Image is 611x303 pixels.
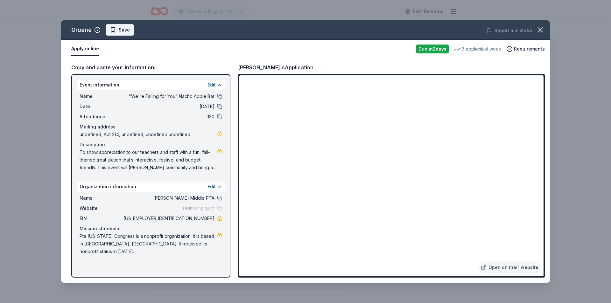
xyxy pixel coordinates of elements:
[106,24,134,36] button: Save
[183,206,214,211] span: Fill in using "Edit"
[80,225,222,232] div: Mission statement
[478,261,541,274] a: Open on their website
[122,113,214,121] span: 130
[80,215,122,222] span: EIN
[80,148,217,171] span: To show appreciation to our teachers and staff with a fun, fall-themed treat station that’s inter...
[122,194,214,202] span: [PERSON_NAME] Middle PTA
[80,194,122,202] span: Name
[80,204,122,212] span: Website
[80,131,217,138] span: undefined, Apt 214, undefined, undefined undefined
[77,182,225,192] div: Organization information
[454,45,501,53] div: 6 applies last week
[122,215,214,222] span: [US_EMPLOYER_IDENTIFICATION_NUMBER]
[122,103,214,110] span: [DATE]
[487,27,532,34] button: Report a mistake
[416,45,449,53] div: Due in 2 days
[514,45,545,53] span: Requirements
[207,81,216,89] button: Edit
[80,123,222,131] div: Mailing address
[77,80,225,90] div: Event information
[71,25,92,35] div: Gruene
[71,42,99,56] button: Apply online
[119,26,130,34] span: Save
[506,45,545,53] button: Requirements
[207,183,216,190] button: Edit
[238,63,313,72] div: [PERSON_NAME]'s Application
[80,103,122,110] span: Date
[80,141,222,148] div: Description
[122,93,214,100] span: "We're Falling for You" Nacho Apple Bar
[80,93,122,100] span: Name
[71,63,230,72] div: Copy and paste your information:
[80,113,122,121] span: Attendance
[80,232,217,255] span: Pta [US_STATE] Congress is a nonprofit organization. It is based in [GEOGRAPHIC_DATA], [GEOGRAPHI...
